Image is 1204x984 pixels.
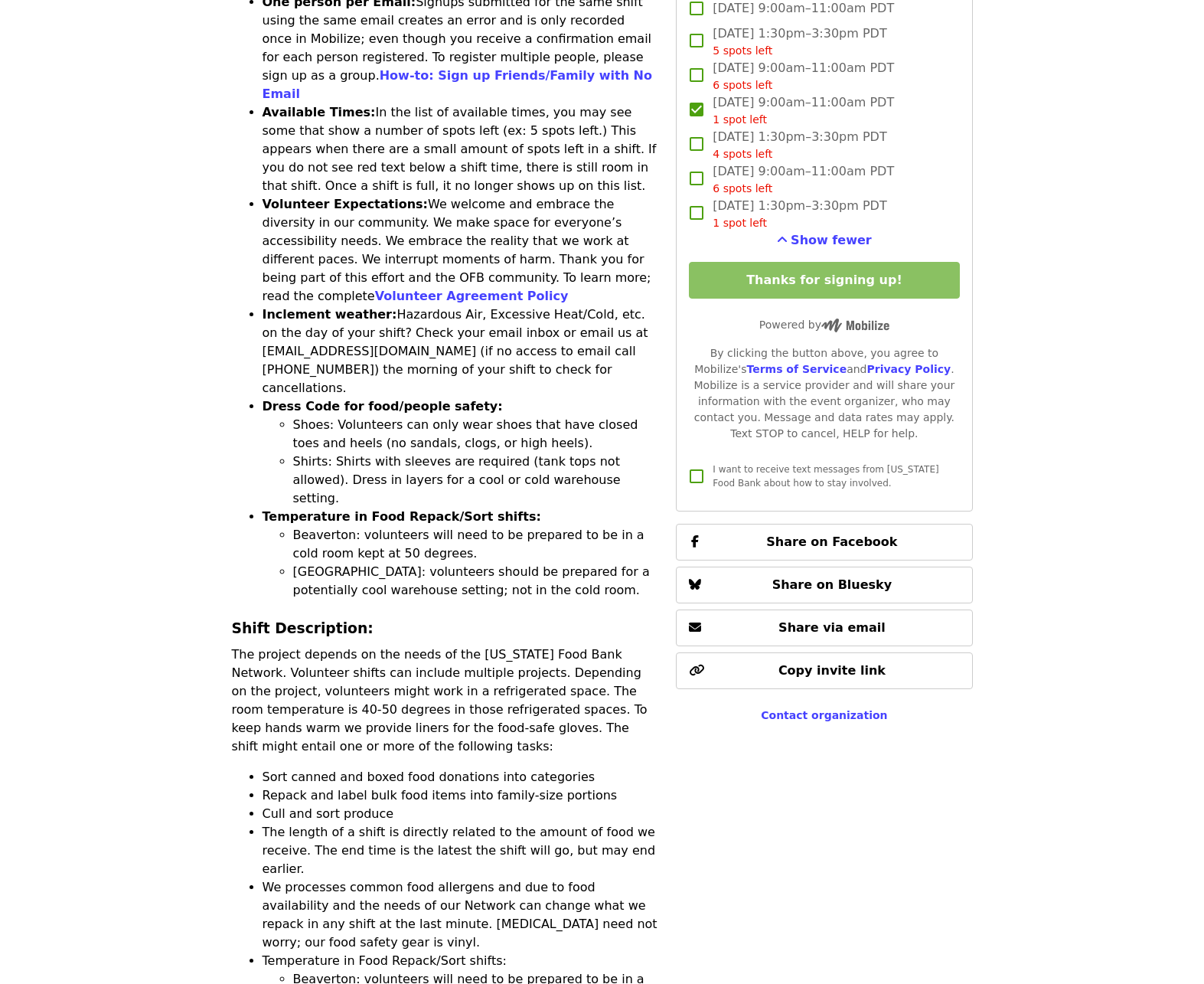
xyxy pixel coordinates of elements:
span: 5 spots left [713,44,772,57]
div: By clicking the button above, you agree to Mobilize's and . Mobilize is a service provider and wi... [689,345,959,442]
li: We processes common food allergens and due to food availability and the needs of our Network can ... [263,878,658,952]
li: Beaverton: volunteers will need to be prepared to be in a cold room kept at 50 degrees. [293,526,658,563]
a: Volunteer Agreement Policy [375,289,569,303]
li: Hazardous Air, Excessive Heat/Cold, etc. on the day of your shift? Check your email inbox or emai... [263,306,658,397]
span: 1 spot left [713,217,767,229]
strong: Temperature in Food Repack/Sort shifts: [263,509,541,524]
button: Thanks for signing up! [689,262,959,299]
span: [DATE] 9:00am–11:00am PDT [713,59,894,93]
li: Sort canned and boxed food donations into categories [263,768,658,786]
span: 6 spots left [713,182,772,195]
span: Powered by [759,319,889,331]
p: The project depends on the needs of the [US_STATE] Food Bank Network. Volunteer shifts can includ... [232,646,658,756]
span: Show fewer [791,233,872,247]
span: [DATE] 9:00am–11:00am PDT [713,93,894,128]
img: Powered by Mobilize [821,319,889,332]
span: 4 spots left [713,148,772,160]
button: See more timeslots [777,231,872,250]
li: We welcome and embrace the diversity in our community. We make space for everyone’s accessibility... [263,195,658,306]
span: 6 spots left [713,79,772,91]
span: [DATE] 9:00am–11:00am PDT [713,162,894,197]
button: Share on Bluesky [676,567,972,603]
li: Shoes: Volunteers can only wear shoes that have closed toes and heels (no sandals, clogs, or high... [293,416,658,453]
li: Shirts: Shirts with sleeves are required (tank tops not allowed). Dress in layers for a cool or c... [293,453,658,508]
strong: Shift Description: [232,620,374,636]
span: 1 spot left [713,113,767,126]
span: Share via email [778,620,886,635]
li: In the list of available times, you may see some that show a number of spots left (ex: 5 spots le... [263,103,658,195]
li: [GEOGRAPHIC_DATA]: volunteers should be prepared for a potentially cool warehouse setting; not in... [293,563,658,600]
button: Share via email [676,610,972,646]
span: Share on Bluesky [772,577,892,592]
li: Cull and sort produce [263,805,658,823]
strong: Inclement weather: [263,307,397,322]
button: Share on Facebook [676,524,972,561]
span: I want to receive text messages from [US_STATE] Food Bank about how to stay involved. [713,464,938,489]
li: Repack and label bulk food items into family-size portions [263,786,658,805]
span: Copy invite link [778,663,886,678]
strong: Available Times: [263,105,376,119]
span: [DATE] 1:30pm–3:30pm PDT [713,25,886,59]
strong: Volunteer Expectations: [263,197,429,211]
a: Contact organization [761,709,887,721]
a: Privacy Policy [866,363,951,375]
span: [DATE] 1:30pm–3:30pm PDT [713,197,886,231]
strong: Dress Code for food/people safety: [263,399,503,414]
a: How-to: Sign up Friends/Family with No Email [263,68,653,101]
li: The length of a shift is directly related to the amount of food we receive. The end time is the l... [263,823,658,878]
span: [DATE] 1:30pm–3:30pm PDT [713,128,886,162]
a: Terms of Service [746,363,847,375]
span: Share on Facebook [766,534,897,549]
button: Copy invite link [676,652,972,689]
